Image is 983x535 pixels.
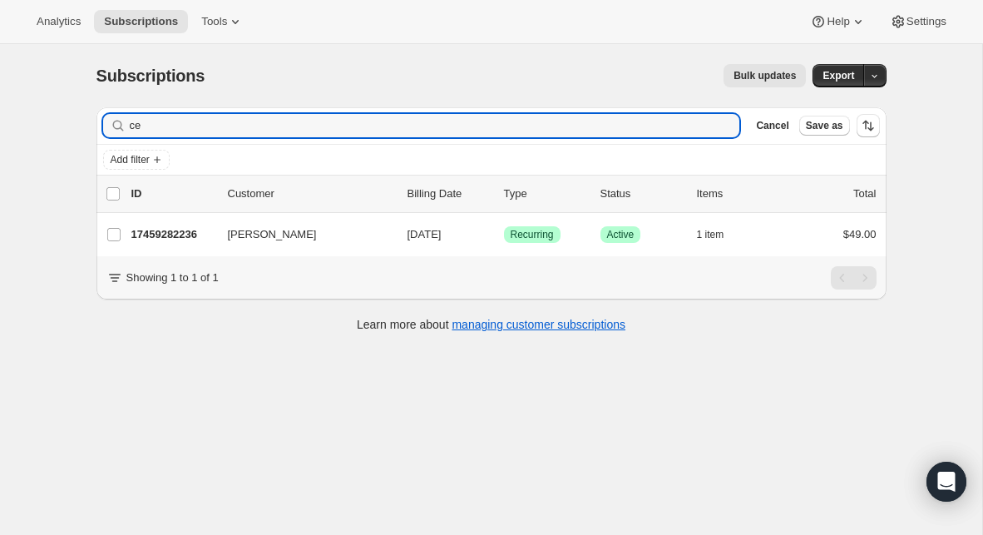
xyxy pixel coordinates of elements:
[131,223,877,246] div: 17459282236[PERSON_NAME][DATE]SuccessRecurringSuccessActive1 item$49.00
[697,186,780,202] div: Items
[822,69,854,82] span: Export
[130,114,740,137] input: Filter subscribers
[800,10,876,33] button: Help
[104,15,178,28] span: Subscriptions
[131,186,215,202] p: ID
[96,67,205,85] span: Subscriptions
[408,186,491,202] p: Billing Date
[452,318,625,331] a: managing customer subscriptions
[126,270,219,286] p: Showing 1 to 1 of 1
[111,153,150,166] span: Add filter
[201,15,227,28] span: Tools
[504,186,587,202] div: Type
[37,15,81,28] span: Analytics
[27,10,91,33] button: Analytics
[103,150,170,170] button: Add filter
[843,228,877,240] span: $49.00
[228,226,317,243] span: [PERSON_NAME]
[357,316,625,333] p: Learn more about
[827,15,849,28] span: Help
[131,226,215,243] p: 17459282236
[600,186,684,202] p: Status
[607,228,635,241] span: Active
[806,119,843,132] span: Save as
[749,116,795,136] button: Cancel
[831,266,877,290] nav: Pagination
[926,462,966,502] div: Open Intercom Messenger
[857,114,880,137] button: Sort the results
[799,116,850,136] button: Save as
[756,119,788,132] span: Cancel
[191,10,254,33] button: Tools
[511,228,554,241] span: Recurring
[906,15,946,28] span: Settings
[813,64,864,87] button: Export
[218,221,384,248] button: [PERSON_NAME]
[94,10,188,33] button: Subscriptions
[131,186,877,202] div: IDCustomerBilling DateTypeStatusItemsTotal
[853,186,876,202] p: Total
[734,69,796,82] span: Bulk updates
[228,186,394,202] p: Customer
[697,223,743,246] button: 1 item
[880,10,956,33] button: Settings
[724,64,806,87] button: Bulk updates
[408,228,442,240] span: [DATE]
[697,228,724,241] span: 1 item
